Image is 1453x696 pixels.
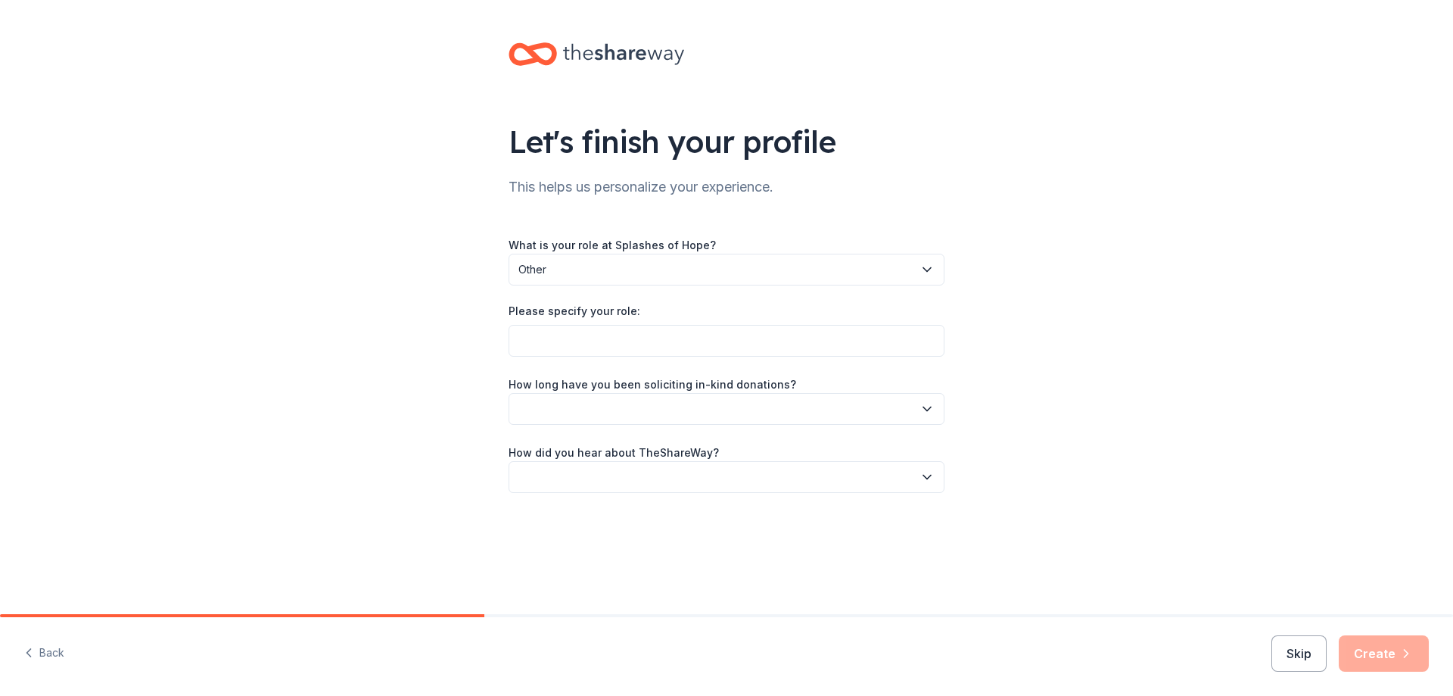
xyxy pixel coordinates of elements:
label: Please specify your role: [509,304,640,319]
span: Other [518,261,913,279]
div: Let's finish your profile [509,120,944,163]
button: Skip [1271,635,1327,672]
label: How did you hear about TheShareWay? [509,445,719,460]
button: Back [24,638,64,669]
label: What is your role at Splashes of Hope? [509,238,716,253]
div: This helps us personalize your experience. [509,175,944,199]
label: How long have you been soliciting in-kind donations? [509,377,796,392]
button: Other [509,254,944,286]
